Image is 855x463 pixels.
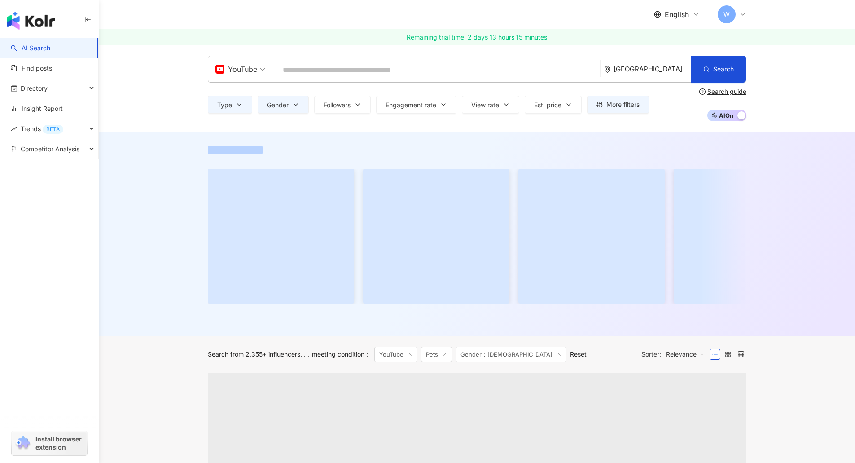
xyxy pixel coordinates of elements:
span: Pets [421,347,452,362]
a: searchAI Search [11,44,50,53]
div: [GEOGRAPHIC_DATA] [614,65,691,73]
a: Remaining trial time: 2 days 13 hours 15 minutes [99,29,855,45]
button: Type [208,96,252,114]
span: Engagement rate [386,101,436,109]
button: View rate [462,96,519,114]
img: logo [7,12,55,30]
button: Search [691,56,746,83]
span: More filters [606,101,640,108]
span: Install browser extension [35,435,84,451]
a: chrome extensionInstall browser extension [12,431,87,455]
div: Search from 2,355+ influencers... [208,351,306,358]
span: Gender：[DEMOGRAPHIC_DATA] [456,347,566,362]
span: Est. price [534,101,561,109]
button: More filters [587,96,649,114]
span: View rate [471,101,499,109]
span: question-circle [699,88,706,95]
a: Insight Report [11,104,63,113]
div: YouTube [215,62,257,76]
span: meeting condition ： [306,350,371,358]
div: Sorter: [641,347,710,362]
span: Relevance [666,347,705,362]
span: W [723,9,730,19]
span: English [665,9,689,19]
span: Gender [267,101,289,109]
button: Followers [314,96,371,114]
div: Search guide [707,88,746,95]
span: Competitor Analysis [21,139,79,159]
span: environment [604,66,611,73]
span: YouTube [374,347,417,362]
button: Gender [258,96,309,114]
span: rise [11,126,17,132]
button: Est. price [525,96,582,114]
img: chrome extension [14,436,31,450]
span: Trends [21,119,63,139]
div: BETA [43,125,63,134]
span: Directory [21,78,48,98]
span: Followers [324,101,351,109]
a: Find posts [11,64,52,73]
div: Reset [570,351,587,358]
span: Type [217,101,232,109]
button: Engagement rate [376,96,456,114]
span: Search [713,66,734,73]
